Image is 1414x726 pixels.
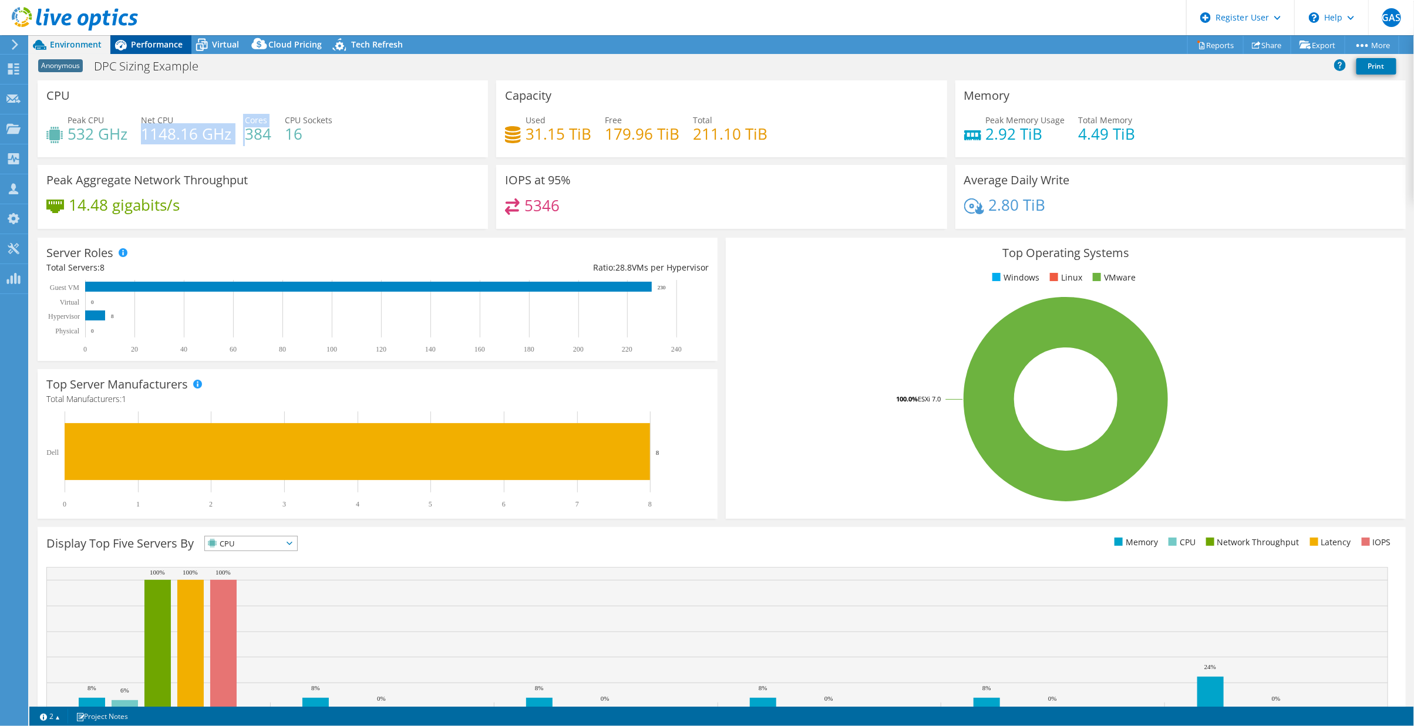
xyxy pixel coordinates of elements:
[605,127,679,140] h4: 179.96 TiB
[38,59,83,72] span: Anonymous
[502,500,506,508] text: 6
[68,709,136,724] a: Project Notes
[150,569,165,576] text: 100%
[896,394,918,403] tspan: 100.0%
[1356,58,1396,75] a: Print
[91,299,94,305] text: 0
[1272,695,1281,702] text: 0%
[141,114,173,126] span: Net CPU
[1187,36,1244,54] a: Reports
[46,393,709,406] h4: Total Manufacturers:
[376,345,386,353] text: 120
[524,345,534,353] text: 180
[111,313,114,319] text: 8
[1307,536,1351,549] li: Latency
[1112,536,1158,549] li: Memory
[87,684,96,691] text: 8%
[46,174,248,187] h3: Peak Aggregate Network Throughput
[429,500,432,508] text: 5
[1203,536,1299,549] li: Network Throughput
[136,500,140,508] text: 1
[141,127,231,140] h4: 1148.16 GHz
[100,262,105,273] span: 8
[505,89,551,102] h3: Capacity
[824,695,833,702] text: 0%
[535,684,544,691] text: 8%
[282,500,286,508] text: 3
[656,449,659,456] text: 8
[120,687,129,694] text: 6%
[918,394,941,403] tspan: ESXi 7.0
[326,345,337,353] text: 100
[230,345,237,353] text: 60
[378,261,709,274] div: Ratio: VMs per Hypervisor
[693,127,767,140] h4: 211.10 TiB
[212,39,239,50] span: Virtual
[1079,114,1133,126] span: Total Memory
[46,246,113,259] h3: Server Roles
[131,345,138,353] text: 20
[351,39,403,50] span: Tech Refresh
[245,127,271,140] h4: 384
[1090,271,1136,284] li: VMware
[1309,12,1319,23] svg: \n
[605,114,622,126] span: Free
[1359,536,1391,549] li: IOPS
[89,60,217,73] h1: DPC Sizing Example
[356,500,359,508] text: 4
[122,393,126,404] span: 1
[1079,127,1136,140] h4: 4.49 TiB
[735,246,1397,259] h3: Top Operating Systems
[180,345,187,353] text: 40
[425,345,436,353] text: 140
[245,114,267,126] span: Cores
[46,89,70,102] h3: CPU
[693,114,712,126] span: Total
[285,114,332,126] span: CPU Sockets
[1243,36,1291,54] a: Share
[526,114,546,126] span: Used
[601,695,610,702] text: 0%
[1291,36,1345,54] a: Export
[526,127,591,140] h4: 31.15 TiB
[622,345,632,353] text: 220
[83,345,87,353] text: 0
[524,199,560,212] h4: 5346
[60,298,80,306] text: Virtual
[615,262,632,273] span: 28.8
[205,536,282,551] span: CPU
[183,569,198,576] text: 100%
[1345,36,1399,54] a: More
[648,500,652,508] text: 8
[377,695,386,702] text: 0%
[268,39,322,50] span: Cloud Pricing
[1204,663,1216,670] text: 24%
[55,327,79,335] text: Physical
[131,39,183,50] span: Performance
[986,114,1065,126] span: Peak Memory Usage
[505,174,571,187] h3: IOPS at 95%
[671,345,682,353] text: 240
[68,127,127,140] h4: 532 GHz
[964,174,1070,187] h3: Average Daily Write
[1048,695,1057,702] text: 0%
[1382,8,1401,27] span: GAS
[964,89,1010,102] h3: Memory
[68,114,104,126] span: Peak CPU
[48,312,80,320] text: Hypervisor
[69,198,180,211] h4: 14.48 gigabits/s
[63,500,66,508] text: 0
[46,261,378,274] div: Total Servers:
[209,500,213,508] text: 2
[989,198,1046,211] h4: 2.80 TiB
[285,127,332,140] h4: 16
[32,709,68,724] a: 2
[474,345,485,353] text: 160
[989,271,1039,284] li: Windows
[759,684,767,691] text: 8%
[986,127,1065,140] h4: 2.92 TiB
[279,345,286,353] text: 80
[573,345,584,353] text: 200
[46,378,188,391] h3: Top Server Manufacturers
[91,328,94,334] text: 0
